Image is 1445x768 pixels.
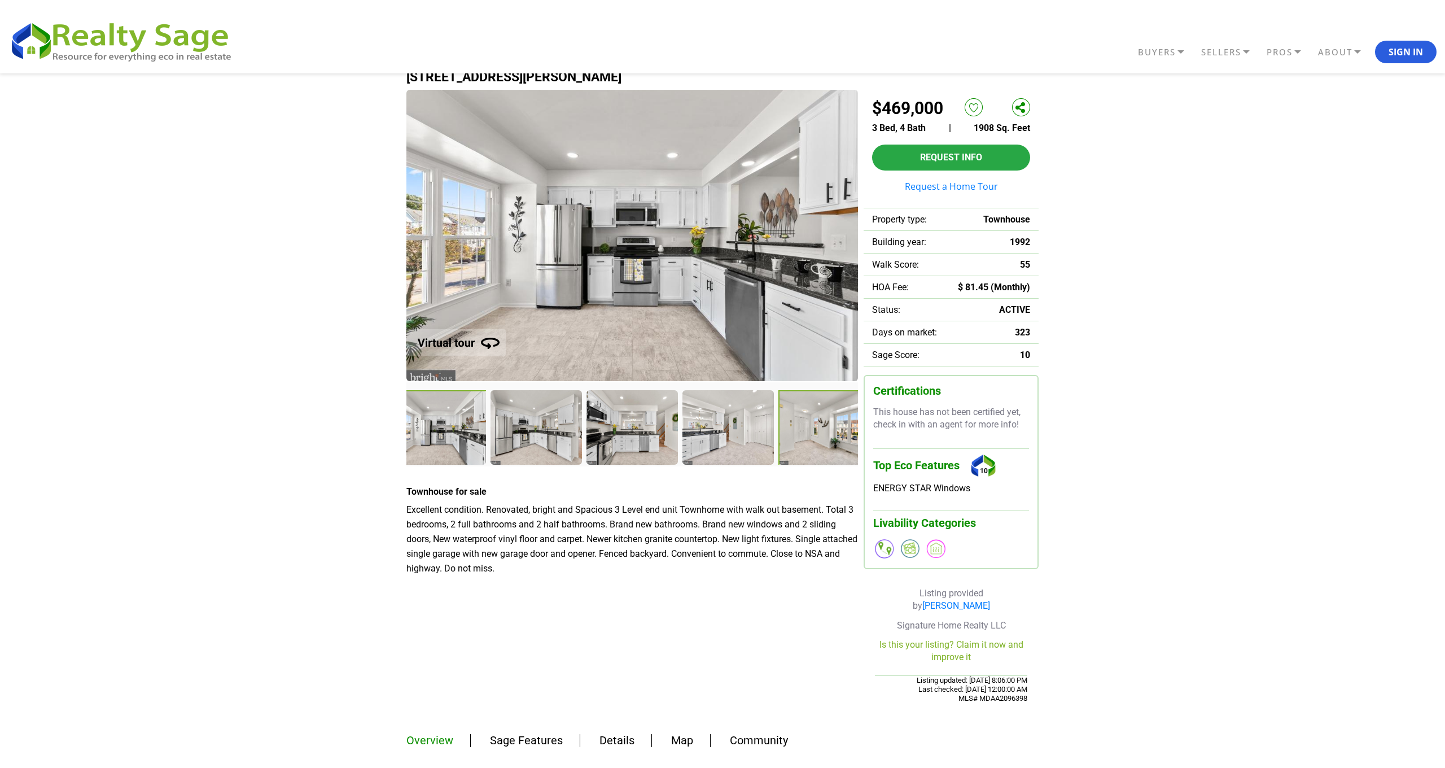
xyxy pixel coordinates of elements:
[730,734,788,747] a: Community
[872,123,926,133] span: 3 Bed, 4 Bath
[1020,350,1030,360] span: 10
[406,503,858,576] p: Excellent condition. Renovated, bright and Spacious 3 Level end unit Townhome with walk out basem...
[873,406,1029,431] p: This house has not been certified yet, check in with an agent for more info!
[873,510,1029,530] h3: Livability Categories
[406,486,858,497] h4: Townhouse for sale
[872,214,927,225] span: Property type:
[599,734,634,747] a: Details
[1015,327,1030,338] span: 323
[406,734,453,747] a: Overview
[983,214,1030,225] span: Townhouse
[1020,259,1030,270] span: 55
[968,449,999,483] div: 10
[872,304,900,315] span: Status:
[671,734,693,747] a: Map
[1198,42,1264,62] a: SELLERS
[949,123,951,133] span: |
[872,237,926,247] span: Building year:
[406,70,1039,84] h1: [STREET_ADDRESS][PERSON_NAME]
[958,694,1027,702] span: MLS# MDAA2096398
[490,734,563,747] a: Sage Features
[897,620,1006,631] span: Signature Home Realty LLC
[999,304,1030,315] span: ACTIVE
[872,145,1030,171] button: Request Info
[873,448,1029,483] h3: Top Eco Features
[872,282,909,293] span: HOA Fee:
[974,123,1030,133] span: 1908 Sq. Feet
[1135,42,1198,62] a: BUYERS
[879,639,1023,662] a: Is this your listing? Claim it now and improve it
[873,385,1029,398] h3: Certifications
[872,350,919,360] span: Sage Score:
[958,282,1030,293] span: $ 81.45 (Monthly)
[922,600,990,611] a: [PERSON_NAME]
[872,327,937,338] span: Days on market:
[1375,41,1437,63] button: Sign In
[1315,42,1375,62] a: ABOUT
[873,483,1029,494] div: ENERGY STAR Windows
[1010,237,1030,247] span: 1992
[8,18,243,63] img: REALTY SAGE
[872,259,919,270] span: Walk Score:
[875,675,1027,703] div: Listing updated: Last checked:
[1264,42,1315,62] a: PROS
[913,588,990,611] span: Listing provided by
[964,685,1027,693] span: [DATE] 12:00:00 AM
[872,98,943,118] h2: $469,000
[967,676,1027,684] span: [DATE] 8:06:00 PM
[872,182,1030,191] a: Request a Home Tour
